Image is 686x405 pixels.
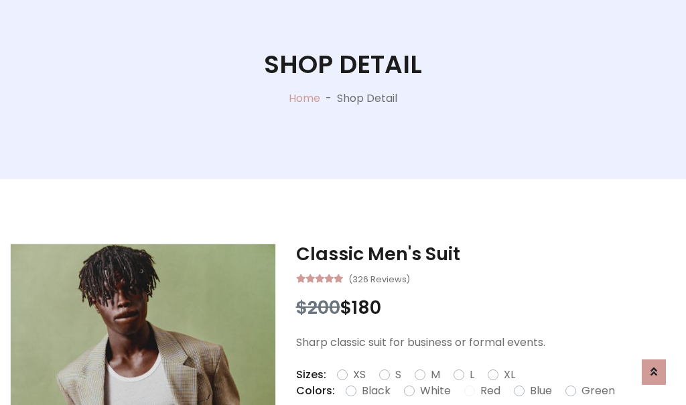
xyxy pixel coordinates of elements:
label: M [431,367,440,383]
small: (326 Reviews) [348,270,410,286]
label: XL [504,367,515,383]
label: XS [353,367,366,383]
h3: Classic Men's Suit [296,243,676,265]
span: 180 [352,295,381,320]
p: Sharp classic suit for business or formal events. [296,335,676,351]
p: Colors: [296,383,335,399]
label: Black [362,383,391,399]
h3: $ [296,297,676,319]
a: Home [289,91,320,106]
h1: Shop Detail [264,50,422,80]
label: Blue [530,383,552,399]
p: Shop Detail [337,91,397,107]
p: Sizes: [296,367,326,383]
p: - [320,91,337,107]
span: $200 [296,295,340,320]
label: S [395,367,401,383]
label: L [470,367,474,383]
label: Green [581,383,615,399]
label: White [420,383,451,399]
label: Red [480,383,500,399]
